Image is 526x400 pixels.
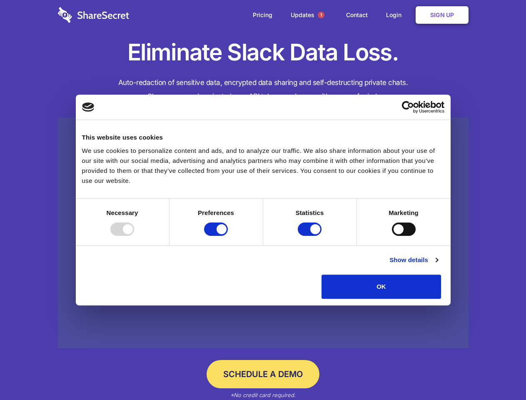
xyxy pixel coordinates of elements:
div: We use cookies to personalize content and ads, and to analyze our traffic. We also share informat... [82,146,444,186]
a: Wistia video thumbnail [58,117,469,349]
strong: Marketing [389,209,419,216]
div: This website uses cookies [82,132,444,142]
a: Usercentrics Cookiebot - opens in a new window [371,101,444,113]
strong: Statistics [296,209,324,216]
strong: Preferences [198,209,234,216]
a: Sign Up [416,6,469,24]
a: Schedule a Demo [207,360,319,388]
a: Show details [389,255,438,265]
em: *No credit card required. [230,392,296,398]
a: Pricing [244,2,281,28]
button: OK [322,275,441,299]
a: Login [378,2,414,28]
strong: Necessary [107,209,138,216]
img: logo-wordmark-white-trans-d4663122ce5f474addd5e946df7df03e33cb6a1c49d2221995e7729f52c070b2.svg [58,7,129,23]
h4: Auto-redaction of sensitive data, encrypted data sharing and self-destructing private chats. Shar... [58,76,469,103]
h1: Eliminate Slack Data Loss. [58,37,469,67]
a: Contact [338,2,376,28]
span: 1 [318,12,324,18]
img: logo [82,102,95,112]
